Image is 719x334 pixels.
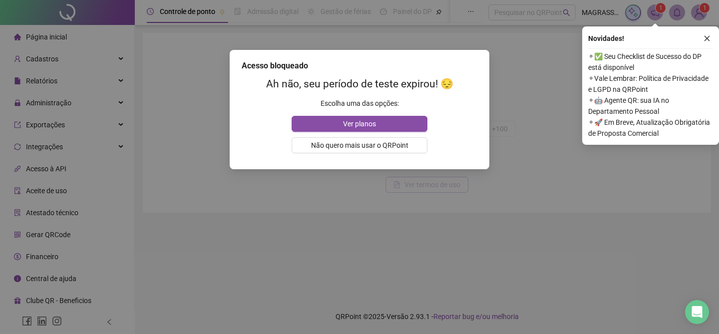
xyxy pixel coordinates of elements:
[588,117,713,139] span: ⚬ 🚀 Em Breve, Atualização Obrigatória de Proposta Comercial
[292,137,427,153] button: Não quero mais usar o QRPoint
[242,98,477,109] p: Escolha uma das opções:
[588,73,713,95] span: ⚬ Vale Lembrar: Política de Privacidade e LGPD na QRPoint
[242,60,477,72] div: Acesso bloqueado
[704,35,711,42] span: close
[292,116,427,132] button: Ver planos
[588,95,713,117] span: ⚬ 🤖 Agente QR: sua IA no Departamento Pessoal
[588,51,713,73] span: ⚬ ✅ Seu Checklist de Sucesso do DP está disponível
[685,300,709,324] div: Open Intercom Messenger
[588,33,624,44] span: Novidades !
[311,140,408,151] span: Não quero mais usar o QRPoint
[242,76,477,92] h2: Ah não, seu período de teste expirou! 😔
[343,118,376,129] span: Ver planos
